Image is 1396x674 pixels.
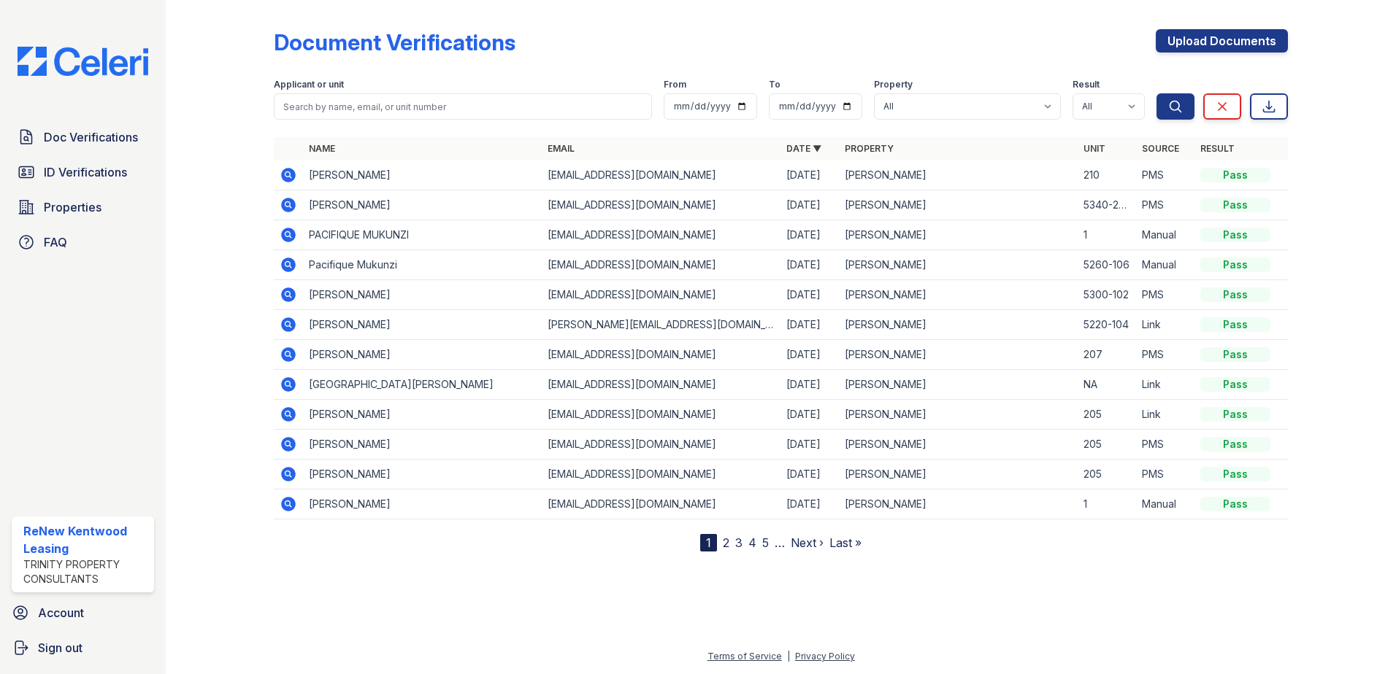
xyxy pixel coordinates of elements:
td: [EMAIL_ADDRESS][DOMAIN_NAME] [542,190,781,220]
td: 205 [1078,430,1136,460]
td: [PERSON_NAME] [839,220,1078,250]
td: [PERSON_NAME] [839,460,1078,489]
td: Link [1136,400,1194,430]
div: Pass [1200,257,1270,272]
a: Property [845,143,894,154]
div: ReNew Kentwood Leasing [23,522,148,557]
td: [EMAIL_ADDRESS][DOMAIN_NAME] [542,460,781,489]
span: Sign out [38,639,83,656]
td: [DATE] [781,250,839,280]
td: [EMAIL_ADDRESS][DOMAIN_NAME] [542,220,781,250]
a: 3 [735,535,743,550]
td: [GEOGRAPHIC_DATA][PERSON_NAME] [303,370,542,400]
div: Trinity Property Consultants [23,557,148,586]
a: Result [1200,143,1235,154]
img: CE_Logo_Blue-a8612792a0a2168367f1c8372b55b34899dd931a85d93a1a3d3e32e68fde9ad4.png [6,47,160,76]
td: [DATE] [781,340,839,370]
div: Document Verifications [274,29,515,55]
a: ID Verifications [12,158,154,187]
a: Next › [791,535,824,550]
td: [PERSON_NAME] [303,190,542,220]
td: PMS [1136,160,1194,190]
a: 5 [762,535,769,550]
label: Applicant or unit [274,79,344,90]
td: Link [1136,370,1194,400]
label: Result [1073,79,1100,90]
td: 1 [1078,220,1136,250]
td: [PERSON_NAME] [839,430,1078,460]
td: [EMAIL_ADDRESS][DOMAIN_NAME] [542,430,781,460]
td: [EMAIL_ADDRESS][DOMAIN_NAME] [542,160,781,190]
a: Source [1142,143,1179,154]
td: Manual [1136,220,1194,250]
td: 205 [1078,460,1136,489]
td: [PERSON_NAME][EMAIL_ADDRESS][DOMAIN_NAME] [542,310,781,340]
a: Unit [1084,143,1105,154]
td: [PERSON_NAME] [839,310,1078,340]
span: ID Verifications [44,163,127,181]
a: Doc Verifications [12,123,154,152]
div: Pass [1200,347,1270,362]
td: [PERSON_NAME] [303,430,542,460]
td: [DATE] [781,430,839,460]
td: [PERSON_NAME] [303,340,542,370]
div: Pass [1200,287,1270,302]
span: Properties [44,198,101,216]
div: Pass [1200,437,1270,452]
input: Search by name, email, or unit number [274,93,652,120]
td: [DATE] [781,280,839,310]
td: [DATE] [781,190,839,220]
td: [PERSON_NAME] [839,489,1078,519]
td: [EMAIL_ADDRESS][DOMAIN_NAME] [542,400,781,430]
a: Name [309,143,335,154]
td: PMS [1136,460,1194,489]
td: [EMAIL_ADDRESS][DOMAIN_NAME] [542,340,781,370]
td: 5300-102 [1078,280,1136,310]
div: Pass [1200,497,1270,511]
td: [DATE] [781,160,839,190]
a: Account [6,598,160,627]
a: Terms of Service [707,651,782,662]
div: 1 [700,534,717,551]
td: [DATE] [781,370,839,400]
a: Properties [12,193,154,222]
a: 4 [748,535,756,550]
td: [PERSON_NAME] [303,310,542,340]
td: [PERSON_NAME] [839,370,1078,400]
a: Date ▼ [786,143,821,154]
td: [DATE] [781,460,839,489]
td: PMS [1136,340,1194,370]
a: Sign out [6,633,160,662]
a: Upload Documents [1156,29,1288,53]
td: Link [1136,310,1194,340]
span: … [775,534,785,551]
td: [DATE] [781,489,839,519]
td: 1 [1078,489,1136,519]
td: 205 [1078,400,1136,430]
span: FAQ [44,233,67,251]
td: [EMAIL_ADDRESS][DOMAIN_NAME] [542,489,781,519]
td: [PERSON_NAME] [839,160,1078,190]
div: Pass [1200,317,1270,332]
a: FAQ [12,228,154,257]
td: 5260-106 [1078,250,1136,280]
td: [PERSON_NAME] [303,160,542,190]
label: From [664,79,686,90]
td: 207 [1078,340,1136,370]
td: [DATE] [781,310,839,340]
td: [PERSON_NAME] [839,250,1078,280]
div: Pass [1200,168,1270,182]
label: Property [874,79,913,90]
div: | [787,651,790,662]
div: Pass [1200,198,1270,212]
td: PMS [1136,430,1194,460]
a: Email [548,143,575,154]
td: 5340-205 [1078,190,1136,220]
td: [EMAIL_ADDRESS][DOMAIN_NAME] [542,250,781,280]
td: [PERSON_NAME] [839,190,1078,220]
div: Pass [1200,377,1270,392]
td: [DATE] [781,220,839,250]
td: Pacifique Mukunzi [303,250,542,280]
td: [PERSON_NAME] [303,400,542,430]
